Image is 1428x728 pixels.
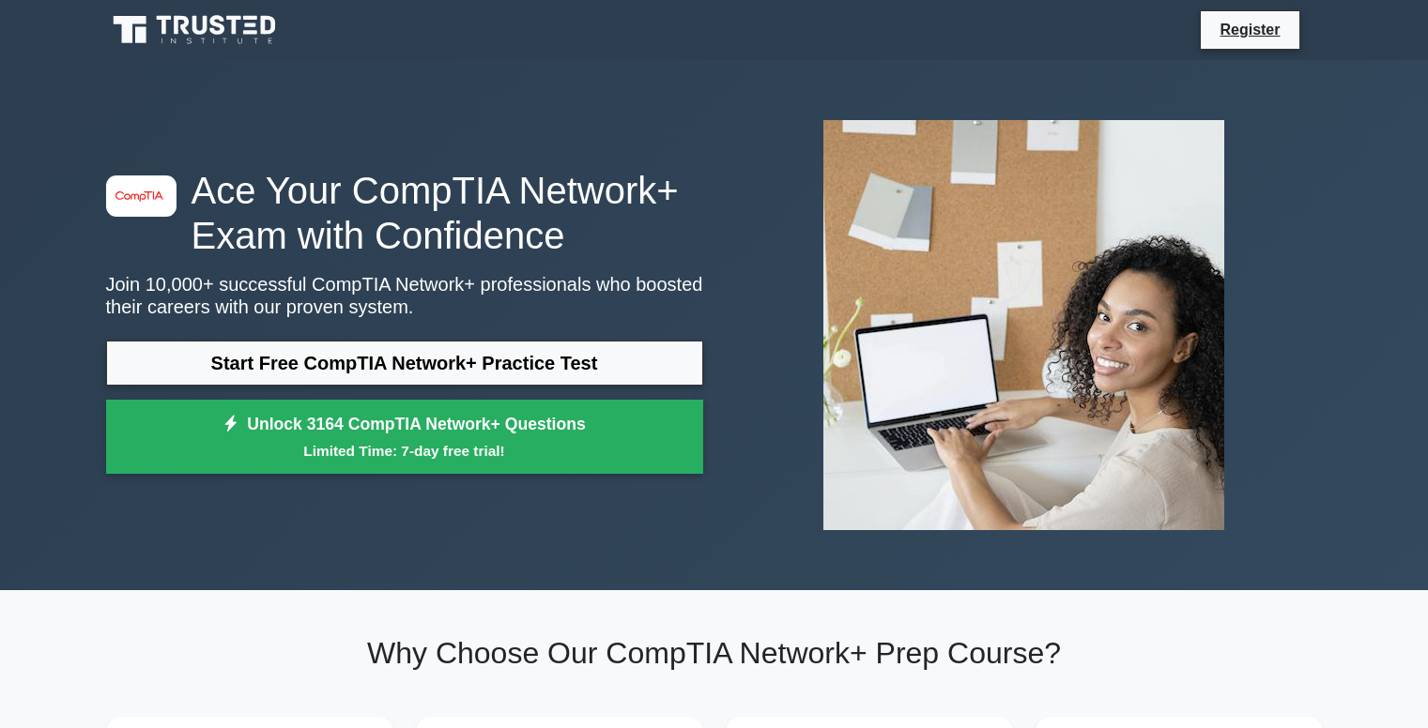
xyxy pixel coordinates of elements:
[106,400,703,475] a: Unlock 3164 CompTIA Network+ QuestionsLimited Time: 7-day free trial!
[106,168,703,258] h1: Ace Your CompTIA Network+ Exam with Confidence
[130,440,680,462] small: Limited Time: 7-day free trial!
[106,273,703,318] p: Join 10,000+ successful CompTIA Network+ professionals who boosted their careers with our proven ...
[106,635,1323,671] h2: Why Choose Our CompTIA Network+ Prep Course?
[1208,18,1291,41] a: Register
[106,341,703,386] a: Start Free CompTIA Network+ Practice Test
